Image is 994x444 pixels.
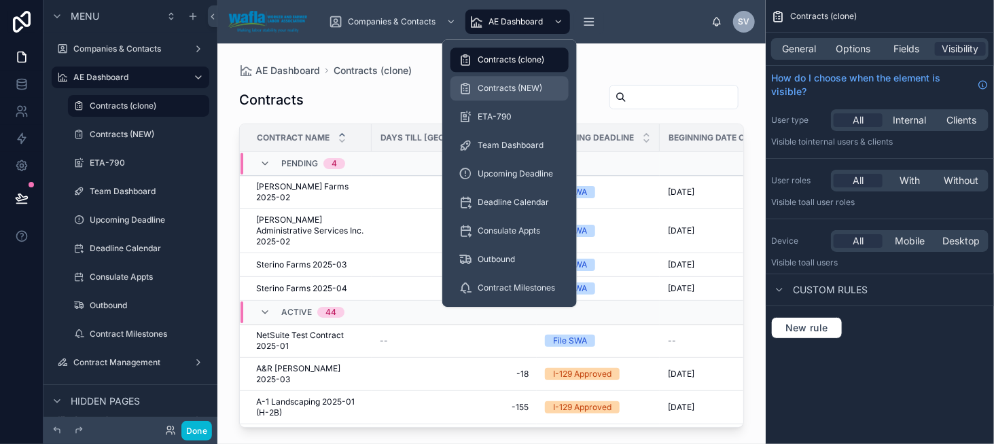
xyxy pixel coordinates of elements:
button: Done [181,421,212,441]
a: Contract Milestones [68,323,209,345]
span: Upcoming Deadline [546,132,634,143]
a: Contract Management [52,352,209,373]
span: All user roles [806,197,855,207]
a: Deadline Calendar [450,190,569,215]
label: Team Dashboard [90,186,207,197]
span: General [783,42,817,56]
a: Outbound [450,247,569,272]
span: New rule [780,322,834,334]
a: Consulate Appts [68,266,209,288]
a: AE Dashboard [465,10,570,34]
label: Companies & Contacts [73,43,188,54]
a: Upcoming Deadline [450,162,569,186]
a: ETA-790 [68,152,209,174]
a: How do I choose when the element is visible? [771,71,989,98]
label: Contracts (clone) [90,100,201,111]
a: Team Dashboard [450,133,569,158]
span: Contracts (NEW) [478,83,542,94]
a: Consulate Appts [450,219,569,243]
label: Contract Milestones [90,329,207,339]
label: Consulate Appts [90,272,207,282]
span: All [853,234,864,248]
span: AE Dashboard [489,16,543,27]
span: With [900,174,920,187]
label: User type [771,115,826,126]
span: Contract Milestones [478,282,555,293]
label: Contracts (NEW) [90,129,207,140]
label: Deadline Calendar [90,243,207,254]
a: Contracts (clone) [68,95,209,117]
span: Beginning Date of Need [669,132,773,143]
span: Fields [894,42,920,56]
label: Upcoming Deadline [90,215,207,225]
span: All [853,113,864,127]
span: Desktop [943,234,980,248]
a: Team Dashboard [68,181,209,202]
span: Clients [946,113,976,127]
span: Menu [71,10,99,23]
button: New rule [771,317,842,339]
span: Companies & Contacts [348,16,436,27]
img: App logo [228,11,307,33]
a: Contracts (NEW) [450,76,569,100]
span: Without [944,174,979,187]
label: AE Dashboard [73,72,182,83]
span: Pending [281,158,318,169]
a: Companies & Contacts [52,38,209,60]
label: Outbound [90,300,207,311]
span: Custom rules [793,283,868,297]
div: scrollable content [318,7,711,37]
label: Device [771,236,826,246]
a: AE Dashboard [52,67,209,88]
div: 4 [332,158,337,169]
span: Upcoming Deadline [478,168,553,179]
p: Visible to [771,257,989,268]
span: Days till [GEOGRAPHIC_DATA] [380,132,511,143]
span: How do I choose when the element is visible? [771,71,972,98]
a: Deadline Calendar [68,238,209,259]
span: Contracts (clone) [478,54,544,65]
a: Documents for Employers [52,380,209,402]
span: Options [836,42,870,56]
label: User roles [771,175,826,186]
span: Contracts (clone) [790,11,857,22]
span: Active [281,307,312,318]
span: Team Dashboard [478,140,544,151]
span: all users [806,257,838,267]
span: Consulate Appts [478,225,540,236]
span: ETA-790 [478,111,512,122]
span: Deadline Calendar [478,197,549,208]
a: Outbound [68,295,209,316]
span: Hidden pages [71,394,140,408]
a: Contracts (NEW) [68,124,209,145]
a: Contracts (clone) [450,48,569,72]
span: Internal [893,113,927,127]
a: Contract Milestones [450,276,569,300]
div: 44 [325,307,336,318]
p: Visible to [771,136,989,147]
span: Internal users & clients [806,136,893,147]
label: ETA-790 [90,158,207,168]
span: Contract Name [257,132,330,143]
a: ETA-790 [450,105,569,129]
a: Upcoming Deadline [68,209,209,231]
span: Mobile [895,234,925,248]
p: Visible to [771,197,989,208]
span: SV [739,16,750,27]
a: Companies & Contacts [325,10,463,34]
span: Outbound [478,254,515,265]
span: Visibility [942,42,979,56]
span: All [853,174,864,187]
label: Contract Management [73,357,188,368]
